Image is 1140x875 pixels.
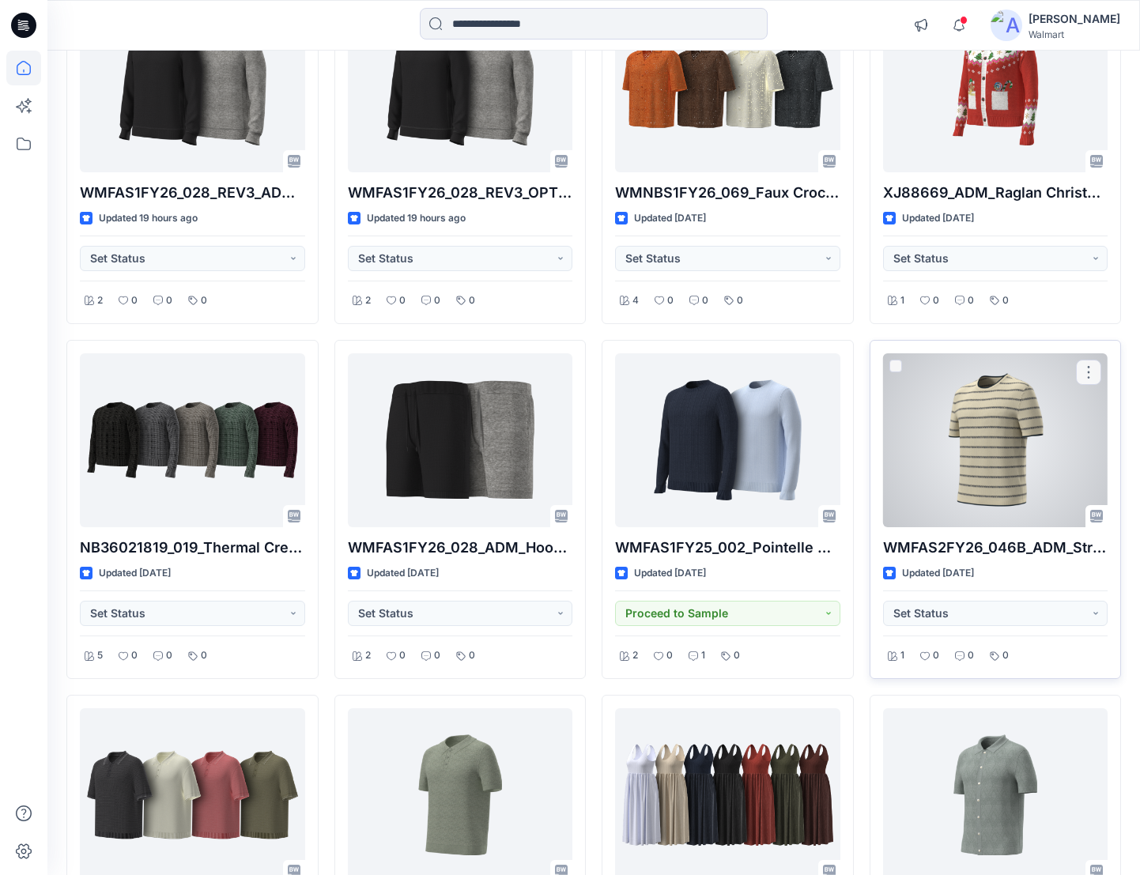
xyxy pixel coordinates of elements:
p: 1 [900,647,904,664]
p: WMFAS1FY26_028_REV3_OPT2_ADM_Hoodie Sweater [348,182,573,204]
div: [PERSON_NAME] [1029,9,1120,28]
a: NB36021819_019_Thermal Crew Neck [80,353,305,527]
p: 0 [469,292,475,309]
p: WMFAS1FY25_002_Pointelle Cable Crewnek [615,537,840,559]
p: 0 [968,292,974,309]
p: 0 [131,647,138,664]
a: WMFAS1FY26_028_ADM_Hoodie Sweater [348,353,573,527]
p: 1 [900,292,904,309]
p: Updated 19 hours ago [367,210,466,227]
p: 0 [1002,292,1009,309]
a: WMFAS1FY25_002_Pointelle Cable Crewnek [615,353,840,527]
p: 0 [399,647,406,664]
p: WMFAS1FY26_028_REV3_ADM_Hoodie Sweater [80,182,305,204]
p: Updated [DATE] [902,565,974,582]
p: 4 [632,292,639,309]
p: 2 [365,647,371,664]
p: 0 [968,647,974,664]
p: 0 [399,292,406,309]
p: 1 [701,647,705,664]
p: WMFAS2FY26_046B_ADM_Stripe Tee [883,537,1108,559]
p: 0 [201,647,207,664]
p: Updated [DATE] [634,210,706,227]
p: Updated [DATE] [99,565,171,582]
p: Updated 19 hours ago [99,210,198,227]
p: 0 [933,647,939,664]
a: WMFAS2FY26_046B_ADM_Stripe Tee [883,353,1108,527]
p: 0 [201,292,207,309]
div: Walmart [1029,28,1120,40]
p: 2 [97,292,103,309]
p: 0 [434,647,440,664]
p: 0 [734,647,740,664]
p: 0 [166,647,172,664]
p: 0 [131,292,138,309]
p: 0 [933,292,939,309]
p: 0 [434,292,440,309]
p: WMNBS1FY26_069_Faux Crochet Camp Collar [615,182,840,204]
p: NB36021819_019_Thermal Crew Neck [80,537,305,559]
p: 2 [365,292,371,309]
p: 0 [666,647,673,664]
p: Updated [DATE] [634,565,706,582]
p: WMFAS1FY26_028_ADM_Hoodie Sweater [348,537,573,559]
p: 0 [1002,647,1009,664]
p: 0 [469,647,475,664]
p: 0 [702,292,708,309]
p: 0 [166,292,172,309]
p: 0 [667,292,674,309]
p: Updated [DATE] [902,210,974,227]
p: Updated [DATE] [367,565,439,582]
p: XJ88669_ADM_Raglan Christmas Cardi [883,182,1108,204]
img: avatar [991,9,1022,41]
p: 2 [632,647,638,664]
p: 0 [737,292,743,309]
p: 5 [97,647,103,664]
